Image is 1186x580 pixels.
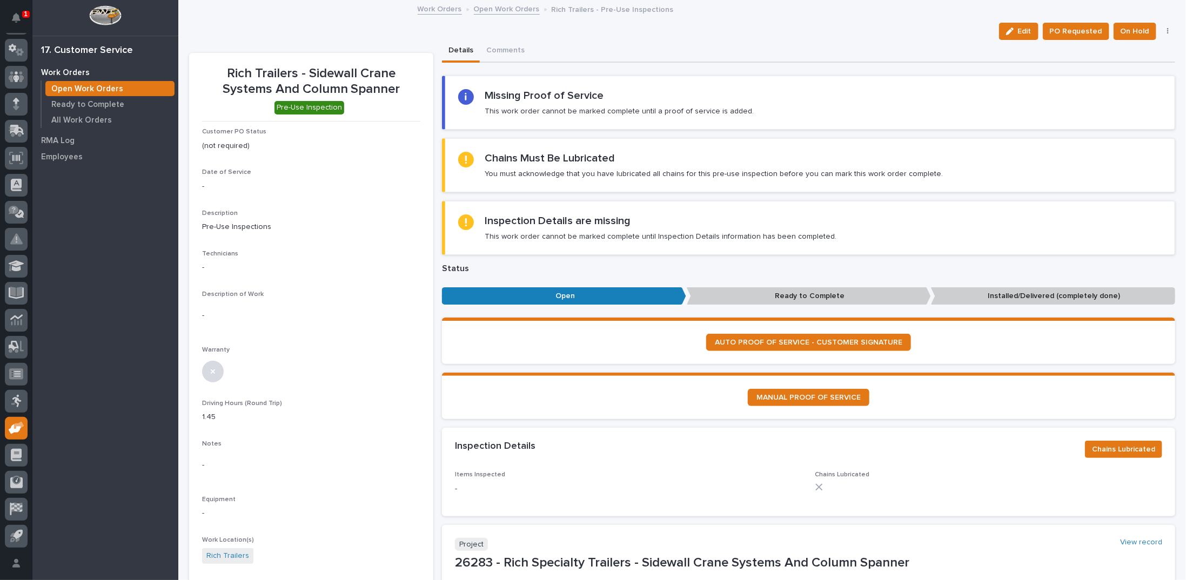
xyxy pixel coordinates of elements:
[442,264,1175,274] p: Status
[715,339,902,346] span: AUTO PROOF OF SERVICE - CUSTOMER SIGNATURE
[1120,538,1162,547] a: View record
[42,112,178,127] a: All Work Orders
[455,555,1162,571] p: 26283 - Rich Specialty Trailers - Sidewall Crane Systems And Column Spanner
[815,471,870,478] span: Chains Lubricated
[485,214,631,227] h2: Inspection Details are missing
[1121,25,1149,38] span: On Hold
[485,152,615,165] h2: Chains Must Be Lubricated
[32,132,178,149] a: RMA Log
[442,287,686,305] p: Open
[706,334,911,351] a: AUTO PROOF OF SERVICE - CUSTOMER SIGNATURE
[202,347,230,353] span: Warranty
[485,169,943,179] p: You must acknowledge that you have lubricated all chains for this pre-use inspection before you c...
[455,538,488,551] p: Project
[202,537,254,543] span: Work Location(s)
[202,66,420,97] p: Rich Trailers - Sidewall Crane Systems And Column Spanner
[202,508,420,519] p: -
[687,287,931,305] p: Ready to Complete
[485,106,754,116] p: This work order cannot be marked complete until a proof of service is added.
[51,84,123,94] p: Open Work Orders
[274,101,344,114] div: Pre-Use Inspection
[202,496,236,503] span: Equipment
[552,3,674,15] p: Rich Trailers - Pre-Use Inspections
[455,483,802,495] p: -
[202,181,420,192] p: -
[32,149,178,165] a: Employees
[42,97,178,112] a: Ready to Complete
[41,68,90,78] p: Work Orders
[442,40,480,63] button: Details
[202,262,420,273] p: -
[485,89,604,102] h2: Missing Proof of Service
[202,412,420,423] p: 1.45
[1018,26,1031,36] span: Edit
[485,232,836,241] p: This work order cannot be marked complete until Inspection Details information has been completed.
[418,2,462,15] a: Work Orders
[89,5,121,25] img: Workspace Logo
[455,441,535,453] h2: Inspection Details
[1114,23,1156,40] button: On Hold
[202,460,420,471] p: -
[748,389,869,406] a: MANUAL PROOF OF SERVICE
[51,100,124,110] p: Ready to Complete
[455,471,505,478] span: Items Inspected
[1092,443,1155,456] span: Chains Lubricated
[41,152,83,162] p: Employees
[1043,23,1109,40] button: PO Requested
[41,136,75,146] p: RMA Log
[202,210,238,217] span: Description
[206,550,249,562] a: Rich Trailers
[202,169,251,176] span: Date of Service
[202,441,222,447] span: Notes
[51,116,112,125] p: All Work Orders
[202,291,264,298] span: Description of Work
[41,45,133,57] div: 17. Customer Service
[1050,25,1102,38] span: PO Requested
[5,6,28,29] button: Notifications
[480,40,531,63] button: Comments
[1085,441,1162,458] button: Chains Lubricated
[756,394,861,401] span: MANUAL PROOF OF SERVICE
[202,310,420,321] p: -
[32,64,178,80] a: Work Orders
[14,13,28,30] div: Notifications1
[202,400,282,407] span: Driving Hours (Round Trip)
[202,251,238,257] span: Technicians
[474,2,540,15] a: Open Work Orders
[42,81,178,96] a: Open Work Orders
[931,287,1175,305] p: Installed/Delivered (completely done)
[999,23,1038,40] button: Edit
[202,129,266,135] span: Customer PO Status
[202,140,420,152] p: (not required)
[24,10,28,18] p: 1
[202,221,420,233] p: Pre-Use Inspections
